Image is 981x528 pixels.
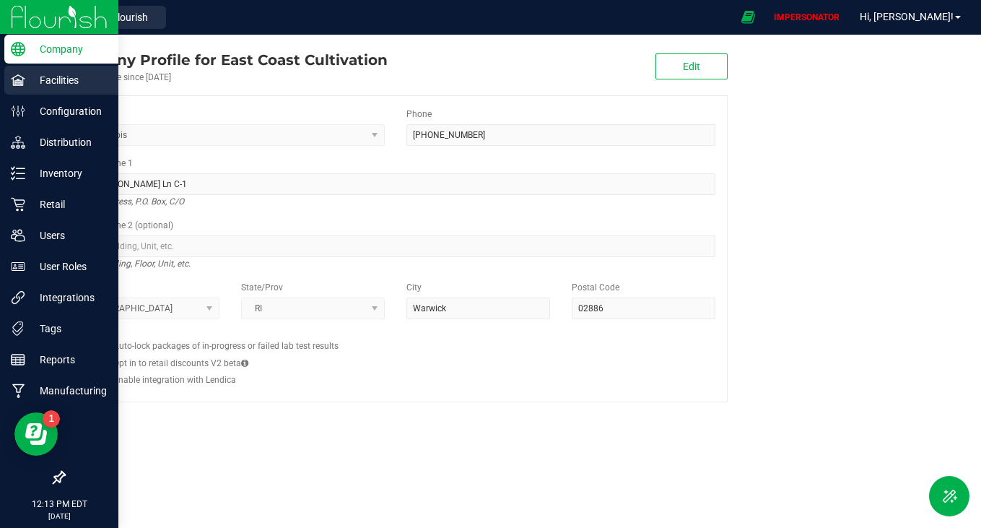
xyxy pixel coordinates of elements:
inline-svg: Inventory [11,166,25,181]
p: Distribution [25,134,112,151]
inline-svg: Manufacturing [11,384,25,398]
input: (123) 456-7890 [406,124,715,146]
input: Suite, Building, Unit, etc. [76,235,715,257]
p: Configuration [25,103,112,120]
inline-svg: Users [11,228,25,243]
inline-svg: User Roles [11,259,25,274]
inline-svg: Distribution [11,135,25,150]
inline-svg: Reports [11,352,25,367]
p: User Roles [25,258,112,275]
inline-svg: Facilities [11,73,25,87]
div: Account active since [DATE] [64,71,388,84]
span: Edit [683,61,700,72]
label: City [406,281,422,294]
p: Tags [25,320,112,337]
p: Retail [25,196,112,213]
label: State/Prov [241,281,283,294]
inline-svg: Integrations [11,290,25,305]
input: Address [76,173,715,195]
h2: Configs [76,330,715,339]
p: Inventory [25,165,112,182]
i: Street address, P.O. Box, C/O [76,193,184,210]
inline-svg: Company [11,42,25,56]
iframe: Resource center unread badge [43,410,60,428]
iframe: Resource center [14,412,58,456]
p: Facilities [25,72,112,89]
inline-svg: Tags [11,321,25,336]
label: Opt in to retail discounts V2 beta [113,357,248,370]
p: IMPERSONATOR [768,11,845,24]
label: Auto-lock packages of in-progress or failed lab test results [113,339,339,352]
button: Edit [655,53,728,79]
p: 12:13 PM EDT [6,498,112,511]
button: Toggle Menu [929,476,969,516]
span: Open Ecommerce Menu [732,3,764,31]
inline-svg: Configuration [11,104,25,118]
p: [DATE] [6,511,112,521]
div: East Coast Cultivation [64,49,388,71]
input: Postal Code [572,298,715,319]
p: Reports [25,351,112,368]
p: Users [25,227,112,244]
p: Manufacturing [25,382,112,399]
label: Address Line 2 (optional) [76,219,173,232]
p: Company [25,40,112,58]
label: Postal Code [572,281,619,294]
inline-svg: Retail [11,197,25,212]
p: Integrations [25,289,112,306]
label: Enable integration with Lendica [113,373,236,386]
label: Phone [406,108,432,121]
i: Suite, Building, Floor, Unit, etc. [76,255,191,272]
span: Hi, [PERSON_NAME]! [860,11,954,22]
input: City [406,298,550,319]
